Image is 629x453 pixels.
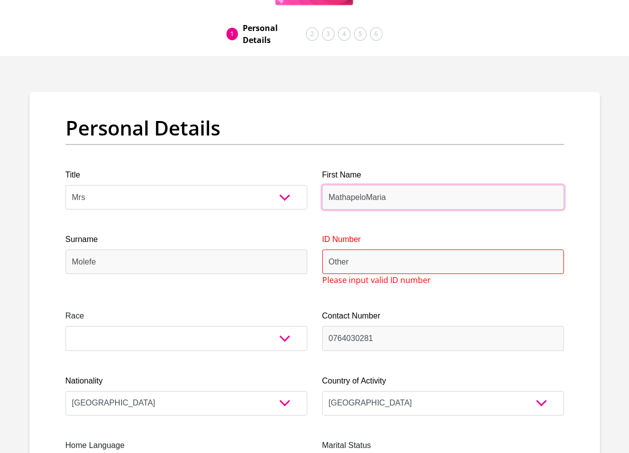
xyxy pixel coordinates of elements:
[322,249,564,274] input: ID Number
[66,169,307,181] label: Title
[322,310,564,322] label: Contact Number
[322,274,431,286] span: Please input valid ID number
[322,185,564,209] input: First Name
[322,439,564,451] label: Marital Status
[322,326,564,350] input: Contact Number
[66,375,307,387] label: Nationality
[66,310,307,322] label: Race
[66,116,564,140] h2: Personal Details
[322,233,564,245] label: ID Number
[322,375,564,387] label: Country of Activity
[66,233,307,245] label: Surname
[322,169,564,181] label: First Name
[235,18,315,50] a: PersonalDetails
[243,22,307,46] span: Personal Details
[66,439,307,451] label: Home Language
[66,249,307,274] input: Surname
